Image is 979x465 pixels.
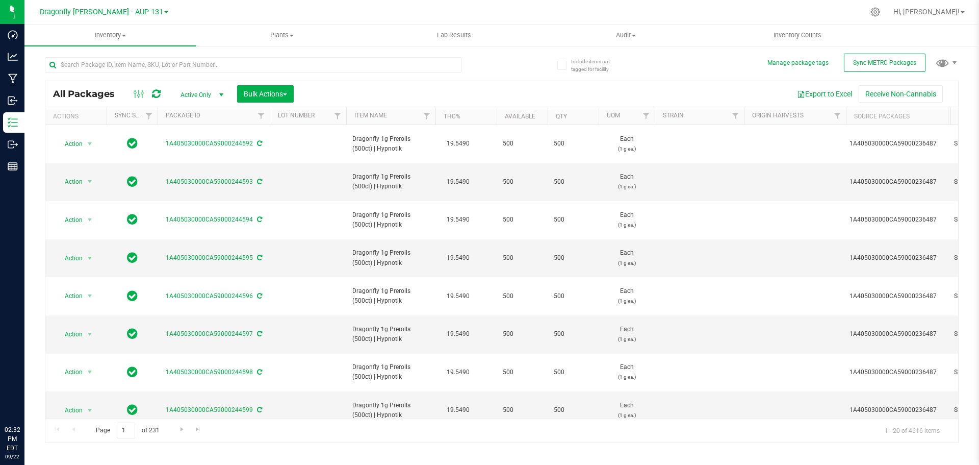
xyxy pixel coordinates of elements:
[605,258,649,268] p: (1 g ea.)
[605,220,649,230] p: (1 g ea.)
[255,292,262,300] span: Sync from Compliance System
[56,403,83,418] span: Action
[5,453,20,460] p: 09/22
[605,144,649,154] p: (1 g ea.)
[352,210,429,230] span: Dragonfly 1g Prerolls (500ct) | Hypnotik
[849,291,945,301] div: Value 1: 1A405030000CA59000236487
[56,137,83,151] span: Action
[255,406,262,413] span: Sync from Compliance System
[278,112,315,119] a: Lot Number
[790,85,859,103] button: Export to Excel
[638,107,655,125] a: Filter
[352,134,429,154] span: Dragonfly 1g Prerolls (500ct) | Hypnotik
[127,365,138,379] span: In Sync
[8,52,18,62] inline-svg: Analytics
[56,327,83,341] span: Action
[859,85,943,103] button: Receive Non-Cannabis
[605,372,649,382] p: (1 g ea.)
[352,362,429,382] span: Dragonfly 1g Prerolls (500ct) | Hypnotik
[5,425,20,453] p: 02:32 PM EDT
[117,423,135,438] input: 1
[556,113,567,120] a: Qty
[352,325,429,344] span: Dragonfly 1g Prerolls (500ct) | Hypnotik
[423,31,485,40] span: Lab Results
[503,405,542,415] span: 500
[605,248,649,267] span: Each
[442,289,475,304] span: 19.5490
[141,107,158,125] a: Filter
[352,172,429,191] span: Dragonfly 1g Prerolls (500ct) | Hypnotik
[877,423,948,438] span: 1 - 20 of 4616 items
[127,136,138,151] span: In Sync
[849,405,945,415] div: Value 1: 1A405030000CA59000236487
[237,85,294,103] button: Bulk Actions
[605,334,649,344] p: (1 g ea.)
[554,291,592,301] span: 500
[352,286,429,306] span: Dragonfly 1g Prerolls (500ct) | Hypnotik
[503,291,542,301] span: 500
[853,59,916,66] span: Sync METRC Packages
[84,403,96,418] span: select
[10,383,41,414] iframe: Resource center
[53,88,125,100] span: All Packages
[53,113,102,120] div: Actions
[442,136,475,151] span: 19.5490
[442,251,475,265] span: 19.5490
[166,140,253,147] a: 1A405030000CA59000244592
[503,139,542,149] span: 500
[40,8,163,16] span: Dragonfly [PERSON_NAME] - AUP 131
[255,330,262,337] span: Sync from Compliance System
[767,59,829,67] button: Manage package tags
[893,8,960,16] span: Hi, [PERSON_NAME]!
[127,403,138,417] span: In Sync
[127,251,138,265] span: In Sync
[166,216,253,223] a: 1A405030000CA59000244594
[663,112,684,119] a: Strain
[84,289,96,303] span: select
[554,139,592,149] span: 500
[8,74,18,84] inline-svg: Manufacturing
[571,58,622,73] span: Include items not tagged for facility
[368,25,540,46] a: Lab Results
[554,215,592,225] span: 500
[554,368,592,377] span: 500
[255,178,262,185] span: Sync from Compliance System
[503,177,542,187] span: 500
[540,31,711,40] span: Audit
[166,178,253,185] a: 1A405030000CA59000244593
[503,368,542,377] span: 500
[166,369,253,376] a: 1A405030000CA59000244598
[255,216,262,223] span: Sync from Compliance System
[255,369,262,376] span: Sync from Compliance System
[354,112,387,119] a: Item Name
[605,296,649,306] p: (1 g ea.)
[84,365,96,379] span: select
[605,410,649,420] p: (1 g ea.)
[255,254,262,261] span: Sync from Compliance System
[503,329,542,339] span: 500
[554,177,592,187] span: 500
[849,177,945,187] div: Value 1: 1A405030000CA59000236487
[127,289,138,303] span: In Sync
[442,212,475,227] span: 19.5490
[540,25,712,46] a: Audit
[253,107,270,125] a: Filter
[419,107,435,125] a: Filter
[869,7,882,17] div: Manage settings
[244,90,287,98] span: Bulk Actions
[849,253,945,263] div: Value 1: 1A405030000CA59000236487
[829,107,846,125] a: Filter
[8,30,18,40] inline-svg: Dashboard
[727,107,744,125] a: Filter
[846,107,948,125] th: Source Packages
[8,95,18,106] inline-svg: Inbound
[605,362,649,382] span: Each
[442,403,475,418] span: 19.5490
[352,248,429,267] span: Dragonfly 1g Prerolls (500ct) | Hypnotik
[329,107,346,125] a: Filter
[24,25,196,46] a: Inventory
[849,368,945,377] div: Value 1: 1A405030000CA59000236487
[505,113,535,120] a: Available
[84,251,96,265] span: select
[503,253,542,263] span: 500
